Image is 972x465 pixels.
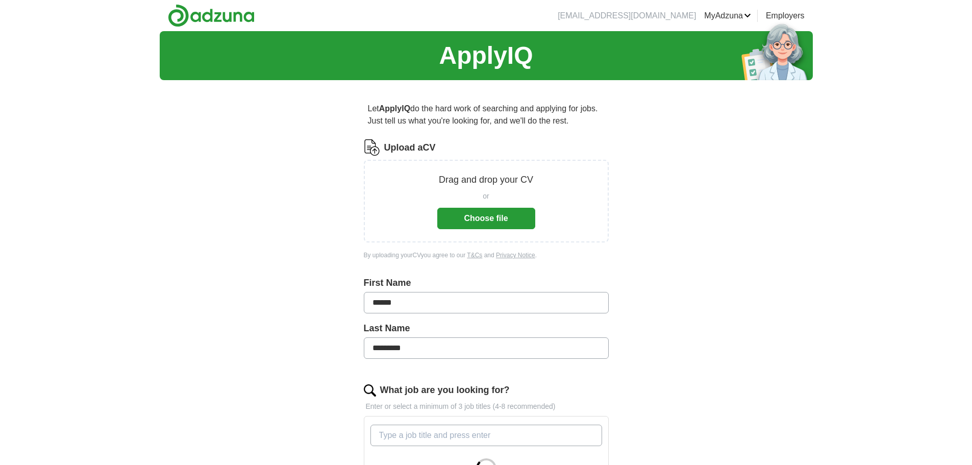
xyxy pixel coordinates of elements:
label: First Name [364,276,609,290]
div: By uploading your CV you agree to our and . [364,251,609,260]
label: Last Name [364,322,609,335]
p: Let do the hard work of searching and applying for jobs. Just tell us what you're looking for, an... [364,99,609,131]
label: What job are you looking for? [380,383,510,397]
a: T&Cs [467,252,482,259]
p: Drag and drop your CV [439,173,533,187]
p: Enter or select a minimum of 3 job titles (4-8 recommended) [364,401,609,412]
strong: ApplyIQ [379,104,410,113]
img: search.png [364,384,376,397]
span: or [483,191,489,202]
a: Employers [766,10,805,22]
img: Adzuna logo [168,4,255,27]
a: MyAdzuna [704,10,751,22]
input: Type a job title and press enter [370,425,602,446]
img: CV Icon [364,139,380,156]
a: Privacy Notice [496,252,535,259]
button: Choose file [437,208,535,229]
label: Upload a CV [384,141,436,155]
h1: ApplyIQ [439,37,533,74]
li: [EMAIL_ADDRESS][DOMAIN_NAME] [558,10,696,22]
